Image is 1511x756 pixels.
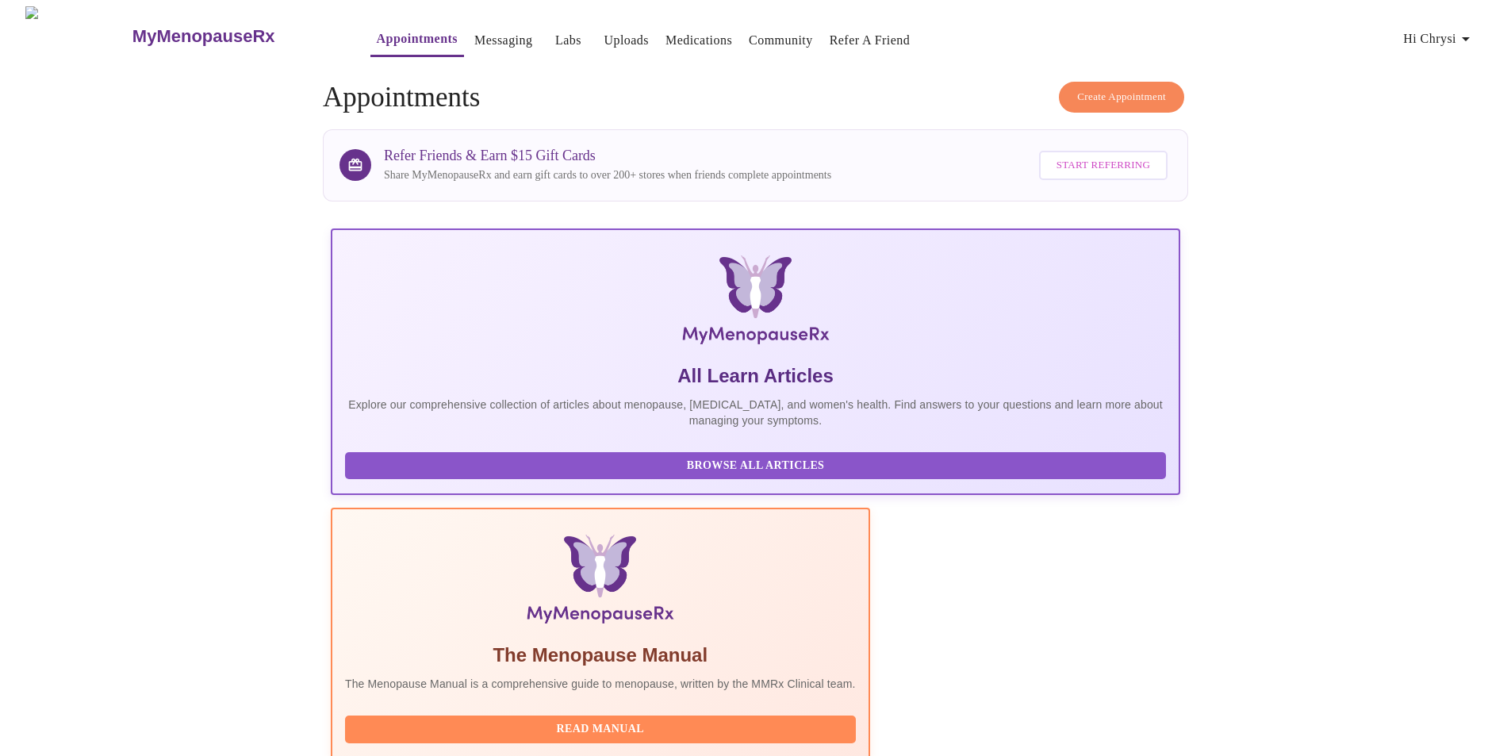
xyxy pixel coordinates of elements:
a: MyMenopauseRx [130,9,338,64]
button: Browse All Articles [345,452,1166,480]
button: Refer a Friend [823,25,917,56]
a: Messaging [474,29,532,52]
button: Start Referring [1039,151,1168,180]
h4: Appointments [323,82,1188,113]
h3: MyMenopauseRx [132,26,275,47]
span: Read Manual [361,720,840,739]
button: Labs [543,25,593,56]
button: Messaging [468,25,539,56]
img: MyMenopauseRx Logo [473,255,1038,351]
span: Create Appointment [1077,88,1166,106]
a: Medications [665,29,732,52]
p: The Menopause Manual is a comprehensive guide to menopause, written by the MMRx Clinical team. [345,676,856,692]
a: Start Referring [1035,143,1172,188]
a: Labs [555,29,581,52]
p: Explore our comprehensive collection of articles about menopause, [MEDICAL_DATA], and women's hea... [345,397,1166,428]
span: Browse All Articles [361,456,1150,476]
span: Hi Chrysi [1403,28,1475,50]
p: Share MyMenopauseRx and earn gift cards to over 200+ stores when friends complete appointments [384,167,831,183]
h5: The Menopause Manual [345,643,856,668]
button: Create Appointment [1059,82,1184,113]
button: Uploads [597,25,655,56]
img: MyMenopauseRx Logo [25,6,130,66]
a: Read Manual [345,721,860,735]
a: Appointments [377,28,458,50]
a: Uploads [604,29,649,52]
button: Community [742,25,819,56]
button: Medications [659,25,738,56]
img: Menopause Manual [426,535,774,630]
button: Hi Chrysi [1397,23,1482,55]
a: Refer a Friend [830,29,911,52]
h5: All Learn Articles [345,363,1166,389]
h3: Refer Friends & Earn $15 Gift Cards [384,148,831,164]
button: Read Manual [345,716,856,743]
span: Start Referring [1057,156,1150,175]
button: Appointments [370,23,464,57]
a: Browse All Articles [345,458,1170,471]
a: Community [749,29,813,52]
